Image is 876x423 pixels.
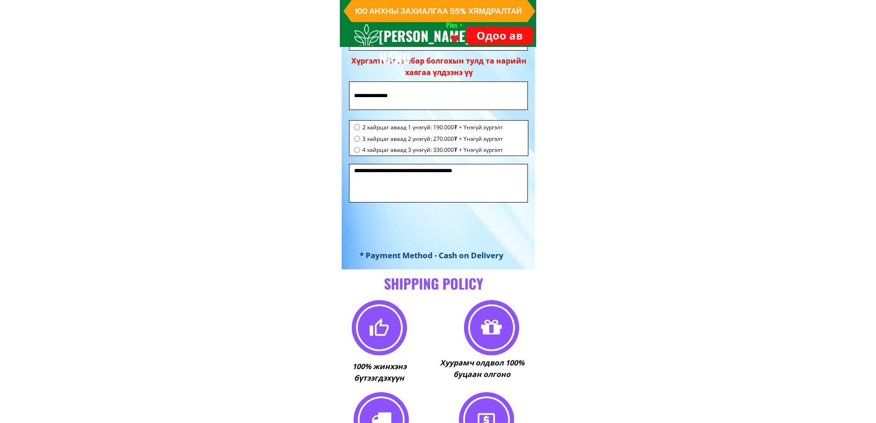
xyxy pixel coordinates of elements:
[335,361,424,384] h3: 100% жинхэнэ бүтээгдэхүүн
[466,26,533,45] p: Одоо ав
[379,25,481,69] h3: [PERSON_NAME] NANO
[362,145,503,154] span: 4 хайрцаг аваад 3 үнэгүй: 330.000₮ + Үнэгүй хүргэлт
[362,123,503,132] span: 2 хайрцаг аваад 1 үнэгүй: 190.000₮ + Үнэгүй хүргэлт
[351,55,527,79] div: Хүргэлтийг хялбар болгохын тулд та нарийн хаягаа үлдээнэ үү
[362,134,503,143] span: 3 хайрцаг аваад 2 үнэгүй: 270.000₮ + Үнэгүй хүргэлт
[321,272,546,295] h3: SHIPPING POLICY
[360,249,519,261] h3: * Payment Method - Cash on Delivery
[438,357,527,381] h3: Хуурамч олдвол 100% буцаан олгоно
